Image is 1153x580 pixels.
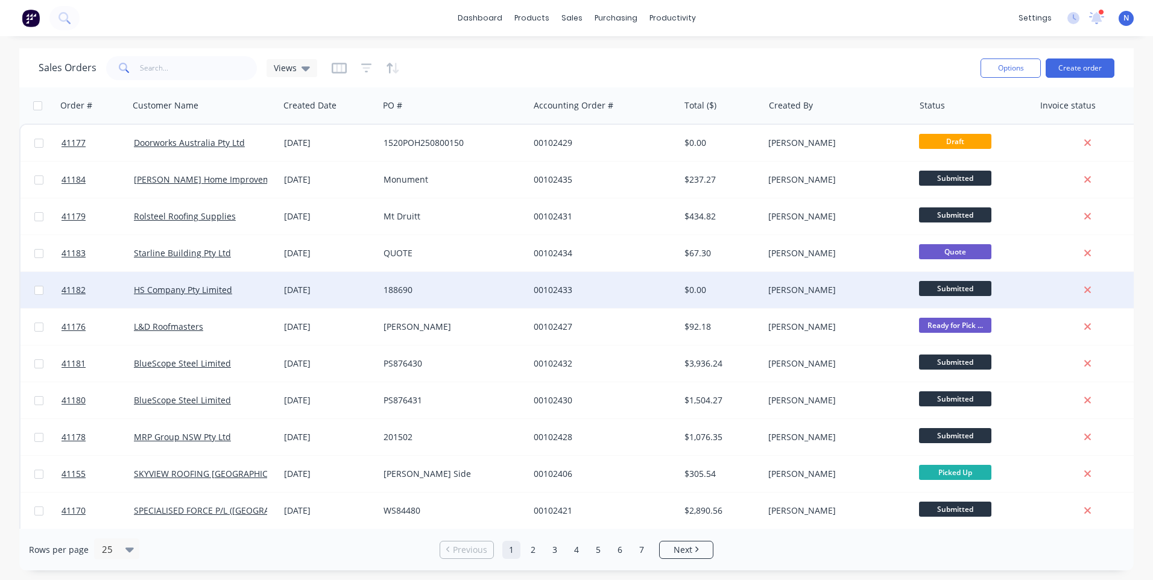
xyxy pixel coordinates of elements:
[284,394,374,406] div: [DATE]
[534,394,668,406] div: 00102430
[140,56,257,80] input: Search...
[134,247,231,259] a: Starline Building Pty Ltd
[384,505,517,517] div: WS84480
[769,99,813,112] div: Created By
[384,284,517,296] div: 188690
[134,210,236,222] a: Rolsteel Roofing Supplies
[674,544,692,556] span: Next
[684,99,716,112] div: Total ($)
[633,541,651,559] a: Page 7
[62,309,134,345] a: 41176
[684,137,755,149] div: $0.00
[134,394,231,406] a: BlueScope Steel Limited
[62,419,134,455] a: 41178
[534,284,668,296] div: 00102433
[684,284,755,296] div: $0.00
[435,541,718,559] ul: Pagination
[384,210,517,222] div: Mt Druitt
[1046,58,1114,78] button: Create order
[919,281,991,296] span: Submitted
[660,544,713,556] a: Next page
[919,428,991,443] span: Submitted
[284,321,374,333] div: [DATE]
[768,137,902,149] div: [PERSON_NAME]
[684,321,755,333] div: $92.18
[919,318,991,333] span: Ready for Pick ...
[284,284,374,296] div: [DATE]
[768,210,902,222] div: [PERSON_NAME]
[134,505,318,516] a: SPECIALISED FORCE P/L ([GEOGRAPHIC_DATA])
[62,210,86,222] span: 41179
[134,358,231,369] a: BlueScope Steel Limited
[134,284,232,295] a: HS Company Pty Limited
[684,394,755,406] div: $1,504.27
[768,358,902,370] div: [PERSON_NAME]
[919,207,991,222] span: Submitted
[134,431,231,443] a: MRP Group NSW Pty Ltd
[919,502,991,517] span: Submitted
[1040,99,1096,112] div: Invoice status
[919,171,991,186] span: Submitted
[684,247,755,259] div: $67.30
[919,465,991,480] span: Picked Up
[567,541,586,559] a: Page 4
[284,468,374,480] div: [DATE]
[453,544,487,556] span: Previous
[534,321,668,333] div: 00102427
[384,247,517,259] div: QUOTE
[62,284,86,296] span: 41182
[919,355,991,370] span: Submitted
[62,493,134,529] a: 41170
[768,247,902,259] div: [PERSON_NAME]
[284,174,374,186] div: [DATE]
[534,137,668,149] div: 00102429
[383,99,402,112] div: PO #
[768,174,902,186] div: [PERSON_NAME]
[62,321,86,333] span: 41176
[534,468,668,480] div: 00102406
[534,431,668,443] div: 00102428
[284,358,374,370] div: [DATE]
[384,321,517,333] div: [PERSON_NAME]
[62,345,134,382] a: 41181
[62,198,134,235] a: 41179
[62,272,134,308] a: 41182
[555,9,589,27] div: sales
[134,321,203,332] a: L&D Roofmasters
[768,321,902,333] div: [PERSON_NAME]
[981,58,1041,78] button: Options
[534,174,668,186] div: 00102435
[134,137,245,148] a: Doorworks Australia Pty Ltd
[284,247,374,259] div: [DATE]
[768,505,902,517] div: [PERSON_NAME]
[274,61,297,74] span: Views
[768,284,902,296] div: [PERSON_NAME]
[62,382,134,418] a: 41180
[919,134,991,149] span: Draft
[920,99,945,112] div: Status
[22,9,40,27] img: Factory
[283,99,336,112] div: Created Date
[684,468,755,480] div: $305.54
[684,431,755,443] div: $1,076.35
[546,541,564,559] a: Page 3
[62,235,134,271] a: 41183
[502,541,520,559] a: Page 1 is your current page
[384,174,517,186] div: Monument
[62,125,134,161] a: 41177
[768,431,902,443] div: [PERSON_NAME]
[284,505,374,517] div: [DATE]
[284,431,374,443] div: [DATE]
[284,210,374,222] div: [DATE]
[133,99,198,112] div: Customer Name
[768,394,902,406] div: [PERSON_NAME]
[440,544,493,556] a: Previous page
[684,174,755,186] div: $237.27
[62,468,86,480] span: 41155
[534,247,668,259] div: 00102434
[611,541,629,559] a: Page 6
[39,62,96,74] h1: Sales Orders
[134,174,318,185] a: [PERSON_NAME] Home Improvements Pty Ltd
[62,394,86,406] span: 41180
[62,137,86,149] span: 41177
